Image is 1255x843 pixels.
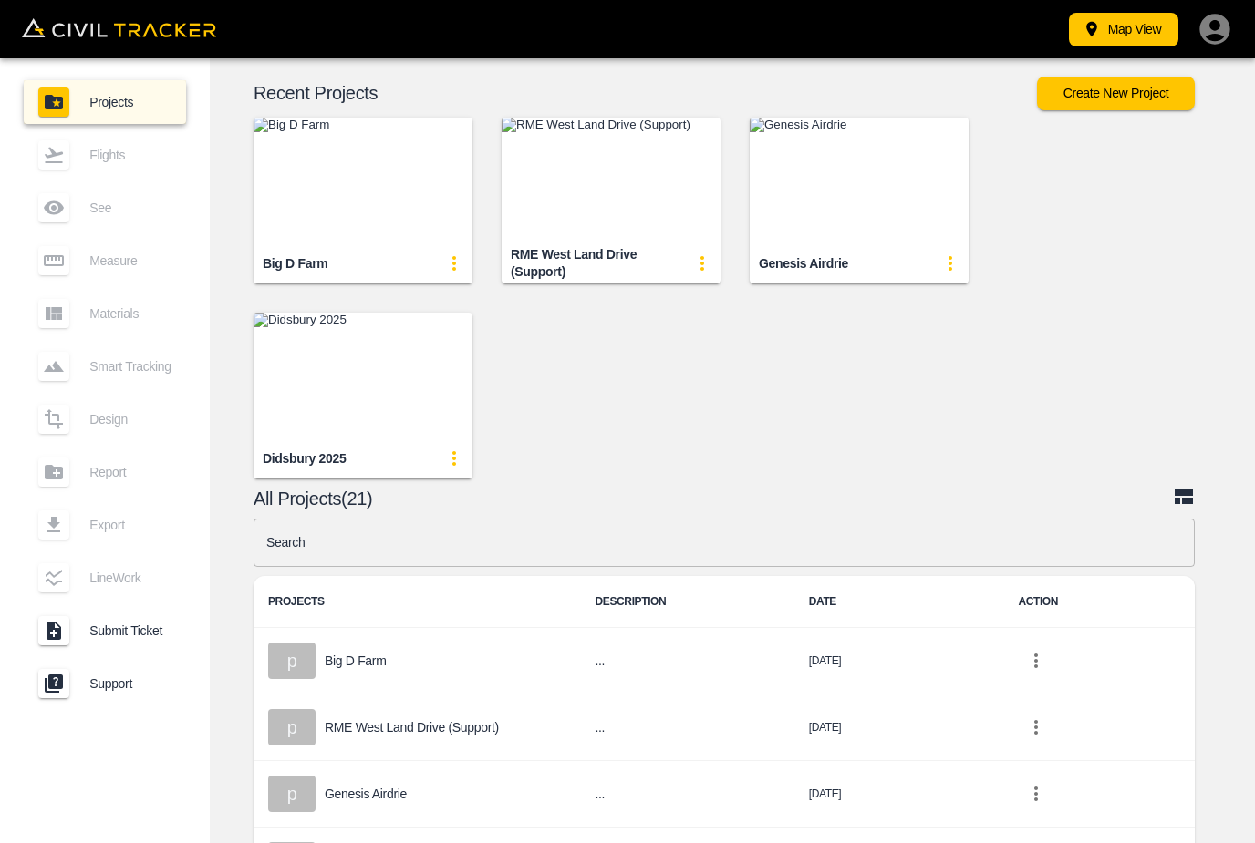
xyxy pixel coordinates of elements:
[89,676,171,691] span: Support
[268,776,316,812] div: p
[1069,13,1178,46] button: Map View
[1037,77,1195,110] button: Create New Project
[268,643,316,679] div: p
[254,118,472,245] img: Big D Farm
[254,576,581,628] th: PROJECTS
[325,786,407,801] p: Genesis Airdrie
[596,783,780,806] h6: ...
[254,313,472,440] img: Didsbury 2025
[436,440,472,477] button: update-card-details
[581,576,794,628] th: DESCRIPTION
[794,694,1004,761] td: [DATE]
[1003,576,1213,628] th: ACTION
[794,628,1004,694] td: [DATE]
[759,255,848,272] div: Genesis Airdrie
[22,18,216,38] img: Civil Tracker
[89,623,171,638] span: Submit Ticket
[24,609,186,653] a: Submit Ticket
[596,650,780,673] h6: ...
[24,662,186,705] a: Support
[268,709,316,745] div: p
[325,720,499,735] p: RME West Land Drive (Support)
[794,576,1004,628] th: DATE
[325,653,387,668] p: Big D Farm
[263,450,346,468] div: Didsbury 2025
[794,761,1004,828] td: [DATE]
[511,246,684,280] div: RME West Land Drive (Support)
[932,245,969,282] button: update-card-details
[254,86,1037,100] p: Recent Projects
[89,95,171,109] span: Projects
[750,118,969,245] img: Genesis Airdrie
[684,245,721,282] button: update-card-details
[436,245,472,282] button: update-card-details
[596,716,780,739] h6: ...
[24,80,186,124] a: Projects
[263,255,327,272] div: Big D Farm
[502,118,721,245] img: RME West Land Drive (Support)
[254,491,1173,506] p: All Projects(21)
